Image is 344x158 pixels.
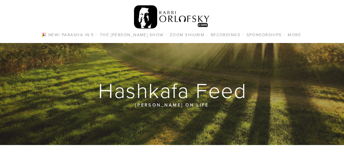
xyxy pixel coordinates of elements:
[96,32,98,38] span: /
[98,30,166,39] a: The [PERSON_NAME] Show
[168,30,207,39] a: Zoom Shiurim
[284,32,286,38] span: /
[134,4,210,30] img: RabbiOrlofsky.com
[39,30,96,39] a: 🎉 NEW! Parasha in 5
[166,32,167,38] span: /
[207,32,208,38] span: /
[286,30,303,39] a: More
[244,30,284,39] a: Sponsorships
[8,79,336,101] h1: Hashkafa Feed
[41,101,303,109] p: [PERSON_NAME] on life
[242,32,244,38] span: /
[209,30,242,39] a: Recordings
